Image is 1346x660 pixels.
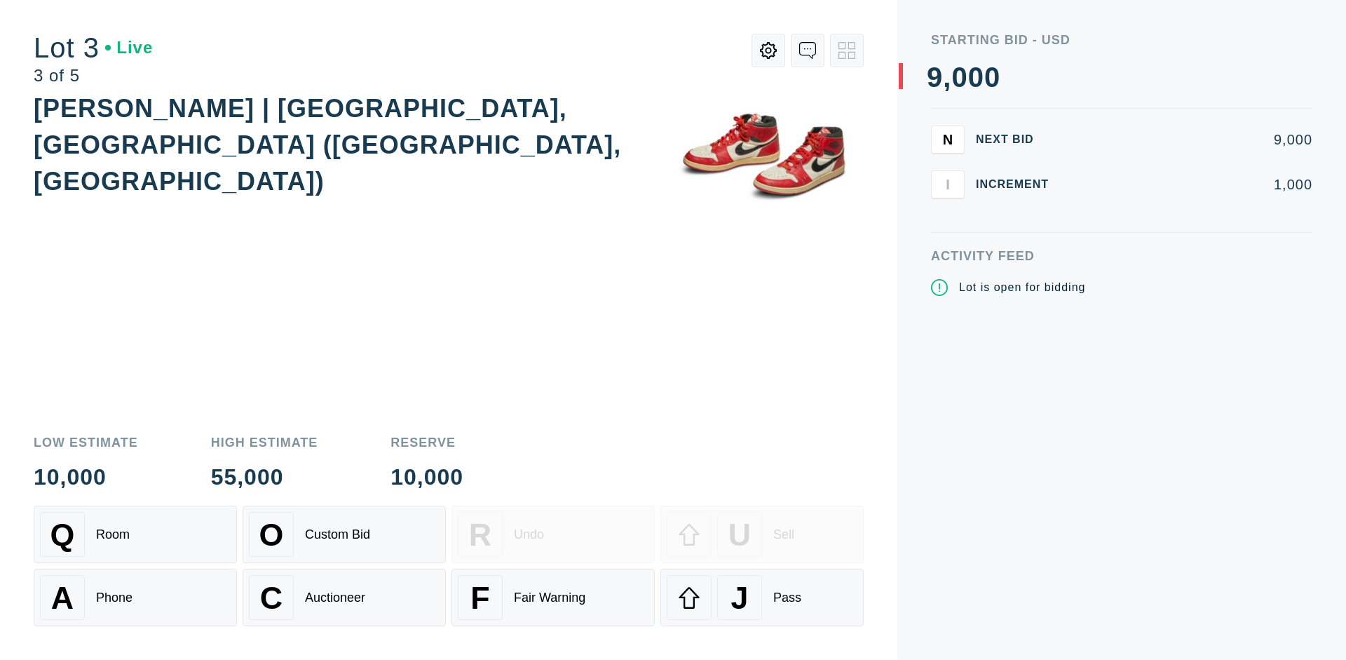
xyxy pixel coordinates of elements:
[773,591,801,605] div: Pass
[390,466,463,489] div: 10,000
[927,63,943,91] div: 9
[728,517,751,553] span: U
[660,506,864,563] button: USell
[50,517,75,553] span: Q
[951,63,967,91] div: 0
[305,591,365,605] div: Auctioneer
[243,506,446,563] button: OCustom Bid
[451,506,655,563] button: RUndo
[34,34,153,62] div: Lot 3
[105,39,153,56] div: Live
[1071,177,1312,191] div: 1,000
[259,517,284,553] span: O
[34,67,153,84] div: 3 of 5
[968,63,984,91] div: 0
[51,580,74,616] span: A
[34,506,237,563] button: QRoom
[451,569,655,626] button: FFair Warning
[931,170,965,198] button: I
[931,126,965,154] button: N
[931,250,1312,262] div: Activity Feed
[1071,133,1312,147] div: 9,000
[660,569,864,626] button: JPass
[305,527,370,542] div: Custom Bid
[976,179,1060,190] div: Increment
[211,466,318,489] div: 55,000
[514,527,544,542] div: Undo
[730,580,748,616] span: J
[959,279,1085,296] div: Lot is open for bidding
[243,569,446,626] button: CAuctioneer
[34,437,138,450] div: Low Estimate
[211,437,318,450] div: High Estimate
[390,437,463,450] div: Reserve
[931,34,1312,46] div: Starting Bid - USD
[984,63,1000,91] div: 0
[469,517,491,553] span: R
[976,134,1060,145] div: Next Bid
[946,176,950,192] span: I
[260,580,283,616] span: C
[34,93,621,195] div: [PERSON_NAME] | [GEOGRAPHIC_DATA], [GEOGRAPHIC_DATA] ([GEOGRAPHIC_DATA], [GEOGRAPHIC_DATA])
[96,591,132,605] div: Phone
[34,569,237,626] button: APhone
[943,131,953,147] span: N
[773,527,794,542] div: Sell
[34,466,138,489] div: 10,000
[514,591,585,605] div: Fair Warning
[943,63,951,344] div: ,
[96,527,130,542] div: Room
[470,580,489,616] span: F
